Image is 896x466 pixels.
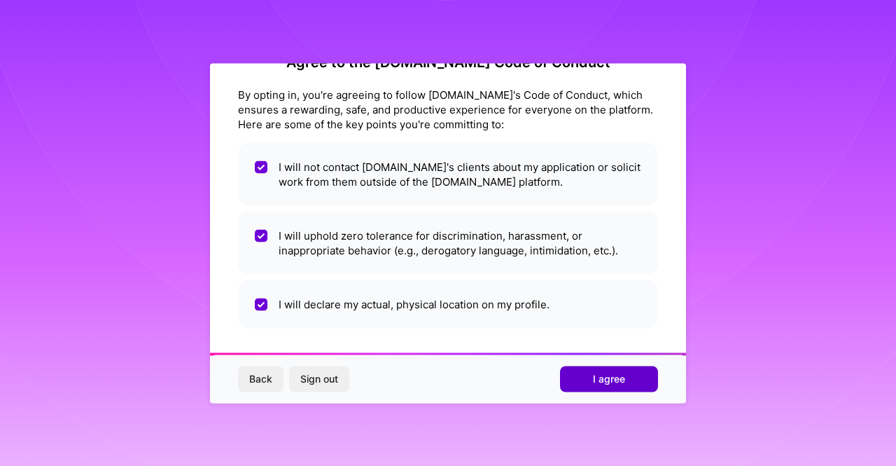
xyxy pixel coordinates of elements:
span: Sign out [300,372,338,386]
button: Sign out [289,366,349,392]
li: I will not contact [DOMAIN_NAME]'s clients about my application or solicit work from them outside... [238,142,658,205]
li: I will uphold zero tolerance for discrimination, harassment, or inappropriate behavior (e.g., der... [238,211,658,274]
button: I agree [560,366,658,392]
span: Back [249,372,272,386]
div: By opting in, you're agreeing to follow [DOMAIN_NAME]'s Code of Conduct, which ensures a rewardin... [238,87,658,131]
li: I will declare my actual, physical location on my profile. [238,280,658,328]
button: Back [238,366,283,392]
span: I agree [593,372,625,386]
